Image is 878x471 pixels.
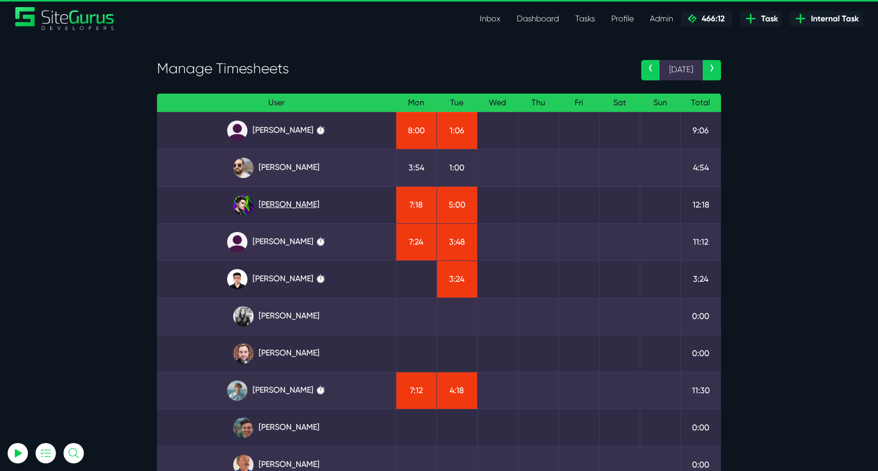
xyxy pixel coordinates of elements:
td: 1:00 [436,149,477,186]
td: 12:18 [680,186,721,223]
img: esb8jb8dmrsykbqurfoz.jpg [233,418,254,438]
td: 1:06 [436,112,477,149]
td: 0:00 [680,409,721,446]
th: Mon [396,94,436,112]
td: 3:24 [436,260,477,298]
td: 0:00 [680,298,721,335]
a: ‹ [641,60,660,80]
td: 4:54 [680,149,721,186]
h3: Manage Timesheets [157,60,626,77]
a: › [703,60,721,80]
a: [PERSON_NAME] ⏱️ [165,380,388,401]
img: Sitegurus Logo [15,7,115,30]
td: 3:24 [680,260,721,298]
a: [PERSON_NAME] ⏱️ [165,269,388,289]
img: rxuxidhawjjb44sgel4e.png [233,195,254,215]
img: default_qrqg0b.png [227,232,247,252]
a: [PERSON_NAME] [165,158,388,178]
td: 11:30 [680,372,721,409]
a: SiteGurus [15,7,115,30]
th: Sun [640,94,680,112]
a: Internal Task [790,11,863,26]
td: 3:48 [436,223,477,260]
a: Admin [642,9,681,29]
img: rgqpcqpgtbr9fmz9rxmm.jpg [233,306,254,327]
a: Dashboard [509,9,567,29]
a: [PERSON_NAME] [165,306,388,327]
th: Thu [518,94,558,112]
th: Total [680,94,721,112]
input: Email [33,120,145,142]
img: tkl4csrki1nqjgf0pb1z.png [227,380,247,401]
a: [PERSON_NAME] ⏱️ [165,232,388,252]
td: 7:18 [396,186,436,223]
th: Tue [436,94,477,112]
a: [PERSON_NAME] ⏱️ [165,121,388,141]
img: tfogtqcjwjterk6idyiu.jpg [233,343,254,364]
td: 11:12 [680,223,721,260]
a: [PERSON_NAME] [165,195,388,215]
td: 7:12 [396,372,436,409]
span: Internal Task [807,13,859,25]
a: [PERSON_NAME] [165,343,388,364]
a: Profile [603,9,642,29]
img: xv1kmavyemxtguplm5ir.png [227,269,247,289]
th: Wed [477,94,518,112]
td: 7:24 [396,223,436,260]
span: 466:12 [698,14,725,23]
td: 5:00 [436,186,477,223]
a: Task [740,11,782,26]
span: Task [757,13,778,25]
a: Tasks [567,9,603,29]
td: 0:00 [680,335,721,372]
td: 9:06 [680,112,721,149]
th: Fri [558,94,599,112]
span: [DATE] [660,60,703,80]
th: User [157,94,396,112]
button: Log In [33,180,145,201]
a: [PERSON_NAME] [165,418,388,438]
a: Inbox [472,9,509,29]
td: 4:18 [436,372,477,409]
td: 8:00 [396,112,436,149]
img: default_qrqg0b.png [227,121,247,141]
td: 3:54 [396,149,436,186]
a: 466:12 [681,11,732,26]
th: Sat [599,94,640,112]
img: ublsy46zpoyz6muduycb.jpg [233,158,254,178]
